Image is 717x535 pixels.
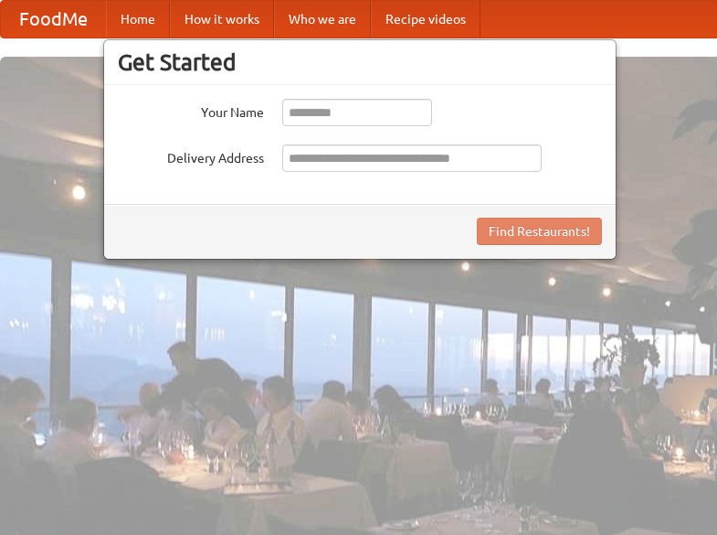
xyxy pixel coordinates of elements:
[477,218,602,245] button: Find Restaurants!
[118,99,264,122] label: Your Name
[1,1,106,37] a: FoodMe
[170,1,274,37] a: How it works
[371,1,480,37] a: Recipe videos
[106,1,170,37] a: Home
[274,1,371,37] a: Who we are
[118,48,602,76] h3: Get Started
[118,144,264,167] label: Delivery Address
